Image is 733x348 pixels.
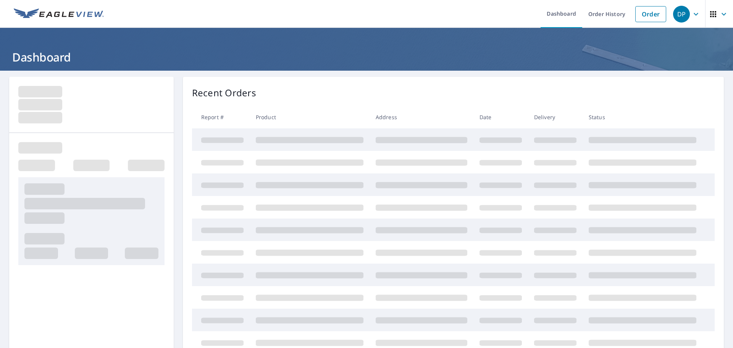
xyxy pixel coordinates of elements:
[583,106,702,128] th: Status
[9,49,724,65] h1: Dashboard
[14,8,104,20] img: EV Logo
[192,86,256,100] p: Recent Orders
[370,106,473,128] th: Address
[192,106,250,128] th: Report #
[528,106,583,128] th: Delivery
[250,106,370,128] th: Product
[635,6,666,22] a: Order
[673,6,690,23] div: DP
[473,106,528,128] th: Date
